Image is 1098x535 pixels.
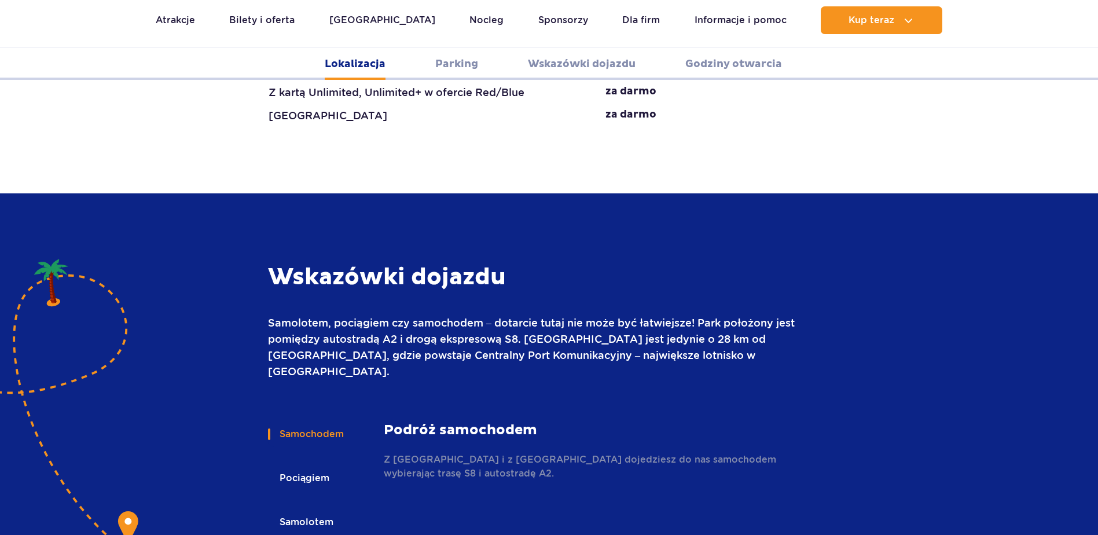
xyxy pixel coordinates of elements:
h3: Wskazówki dojazdu [268,263,801,292]
button: Pociągiem [268,466,339,491]
div: za darmo [605,108,656,124]
button: Samochodem [268,422,354,447]
a: Bilety i oferta [229,6,295,34]
p: Z [GEOGRAPHIC_DATA] i z [GEOGRAPHIC_DATA] dojedziesz do nas samochodem wybierając trasę S8 i auto... [384,453,801,481]
a: Wskazówki dojazdu [528,48,636,80]
a: Godziny otwarcia [685,48,782,80]
p: Samolotem, pociągiem czy samochodem – dotarcie tutaj nie może być łatwiejsze! Park położony jest ... [268,315,801,380]
a: Sponsorzy [538,6,588,34]
a: Nocleg [469,6,504,34]
a: Dla firm [622,6,660,34]
a: [GEOGRAPHIC_DATA] [329,6,435,34]
div: [GEOGRAPHIC_DATA] [269,108,387,124]
a: Informacje i pomoc [695,6,787,34]
span: Kup teraz [849,15,894,25]
button: Kup teraz [821,6,942,34]
a: Lokalizacja [325,48,385,80]
div: za darmo [605,85,656,101]
strong: Podróż samochodem [384,422,801,439]
button: Samolotem [268,510,343,535]
a: Atrakcje [156,6,195,34]
a: Parking [435,48,478,80]
div: Z kartą Unlimited, Unlimited+ w ofercie Red/Blue [269,85,524,101]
